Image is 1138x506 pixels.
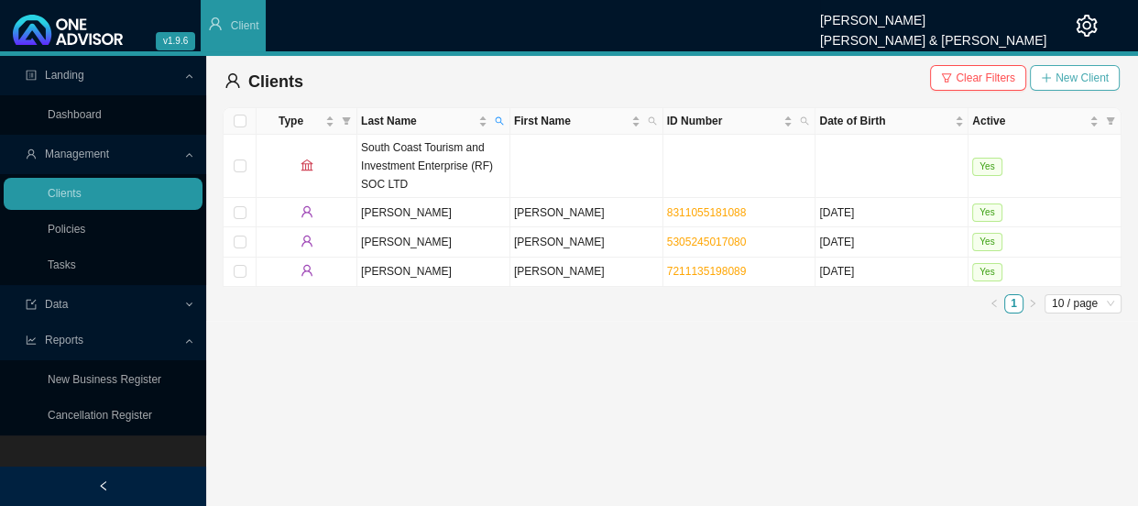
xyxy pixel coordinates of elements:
td: [PERSON_NAME] [357,258,510,287]
th: ID Number [663,108,816,135]
span: 10 / page [1052,295,1114,313]
span: Last Name [361,112,475,130]
span: Yes [972,158,1001,176]
a: Policies [48,223,85,236]
div: Page Size [1045,294,1122,313]
span: Date of Birth [819,112,951,130]
span: left [990,299,999,308]
span: search [796,108,813,134]
td: [PERSON_NAME] [357,198,510,227]
span: plus [1041,72,1052,83]
a: 1 [1005,295,1023,313]
td: [PERSON_NAME] [510,227,663,257]
span: Management [45,148,109,160]
a: 7211135198089 [667,265,747,278]
span: New Client [1056,69,1109,87]
td: [DATE] [815,258,968,287]
span: profile [26,70,37,81]
span: search [495,116,504,126]
span: Data [45,298,68,311]
span: filter [338,108,355,134]
li: 1 [1004,294,1023,313]
a: Clients [48,187,82,200]
span: search [800,116,809,126]
span: Yes [972,233,1001,251]
span: search [644,108,661,134]
td: [PERSON_NAME] [357,227,510,257]
a: Cancellation Register [48,409,152,422]
span: Type [260,112,322,130]
span: user [208,16,223,31]
span: right [1028,299,1037,308]
span: filter [941,72,952,83]
button: left [985,294,1004,313]
span: v1.9.6 [156,32,195,50]
li: Next Page [1023,294,1043,313]
span: Yes [972,263,1001,281]
span: left [98,480,109,491]
div: [PERSON_NAME] [820,5,1046,25]
span: filter [1106,116,1115,126]
a: New Business Register [48,373,161,386]
span: Landing [45,69,84,82]
div: [PERSON_NAME] & [PERSON_NAME] [820,25,1046,45]
span: filter [342,116,351,126]
td: [DATE] [815,198,968,227]
a: Tasks [48,258,76,271]
td: [PERSON_NAME] [510,198,663,227]
span: ID Number [667,112,781,130]
span: filter [1102,108,1119,134]
a: Dashboard [48,108,102,121]
span: search [491,108,508,134]
button: right [1023,294,1043,313]
td: [PERSON_NAME] [510,258,663,287]
button: Clear Filters [930,65,1026,91]
a: 8311055181088 [667,206,747,219]
span: line-chart [26,335,37,346]
span: user [224,72,241,89]
span: user [301,235,313,247]
td: [DATE] [815,227,968,257]
span: bank [301,159,313,171]
th: Active [968,108,1122,135]
td: South Coast Tourism and Investment Enterprise (RF) SOC LTD [357,135,510,198]
img: 2df55531c6924b55f21c4cf5d4484680-logo-light.svg [13,15,123,45]
span: search [648,116,657,126]
th: Last Name [357,108,510,135]
span: First Name [514,112,628,130]
li: Previous Page [985,294,1004,313]
span: Active [972,112,1086,130]
span: user [26,148,37,159]
th: Date of Birth [815,108,968,135]
span: user [301,205,313,218]
button: New Client [1030,65,1120,91]
span: Clear Filters [956,69,1015,87]
span: setting [1076,15,1098,37]
th: First Name [510,108,663,135]
a: 5305245017080 [667,236,747,248]
span: import [26,299,37,310]
span: Yes [972,203,1001,222]
span: Client [231,19,259,32]
th: Type [257,108,357,135]
span: Clients [248,72,303,91]
span: user [301,264,313,277]
span: Reports [45,334,83,346]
